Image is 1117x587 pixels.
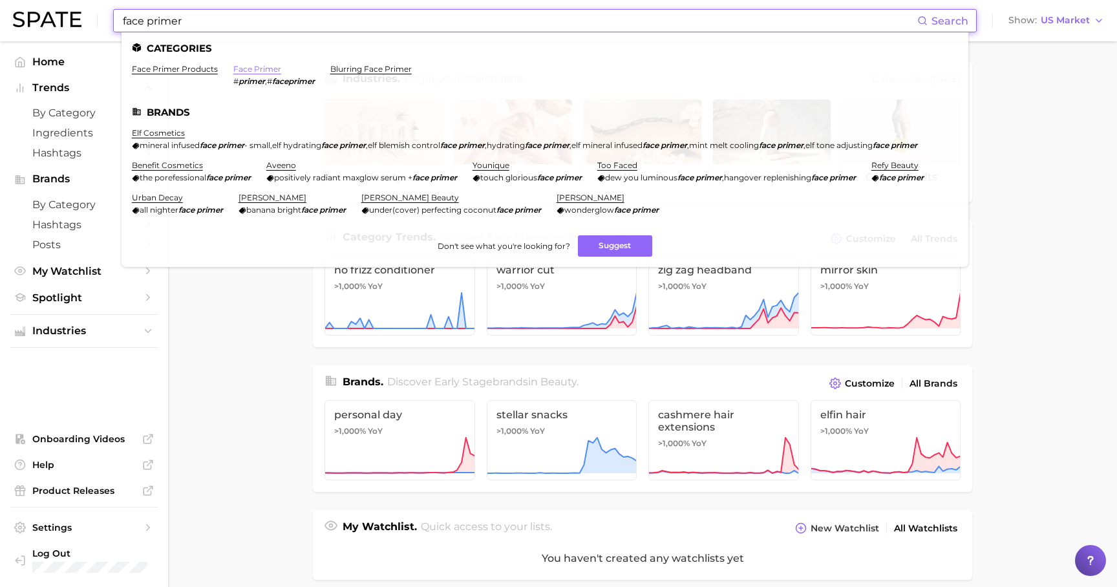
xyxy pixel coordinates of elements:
[32,548,147,559] span: Log Out
[10,288,158,308] a: Spotlight
[632,205,659,215] em: primer
[897,173,924,182] em: primer
[361,193,459,202] a: [PERSON_NAME] beauty
[369,205,496,215] span: under(cover) perfecting coconut
[759,140,775,150] em: face
[487,140,525,150] span: hydrating
[13,12,81,27] img: SPATE
[140,140,200,150] span: mineral infused
[387,376,579,388] span: Discover Early Stage brands in .
[206,173,222,182] em: face
[530,426,545,436] span: YoY
[239,193,306,202] a: [PERSON_NAME]
[132,64,218,74] a: face primer products
[648,255,799,336] a: zig zag headband>1,000% YoY
[496,205,513,215] em: face
[319,205,346,215] em: primer
[334,409,465,421] span: personal day
[32,522,136,533] span: Settings
[32,459,136,471] span: Help
[597,173,856,182] div: ,
[879,173,895,182] em: face
[564,205,614,215] span: wonderglow
[32,433,136,445] span: Onboarding Videos
[496,264,628,276] span: warrior cut
[32,198,136,211] span: by Category
[272,76,315,86] em: faceprimer
[233,76,315,86] div: ,
[820,409,952,421] span: elfin hair
[339,140,366,150] em: primer
[777,140,803,150] em: primer
[696,173,722,182] em: primer
[334,281,366,291] span: >1,000%
[330,64,412,74] a: blurring face primer
[658,438,690,448] span: >1,000%
[891,520,961,537] a: All Watchlists
[658,281,690,291] span: >1,000%
[854,281,869,292] span: YoY
[10,78,158,98] button: Trends
[871,160,919,170] a: refy beauty
[692,281,707,292] span: YoY
[820,281,852,291] span: >1,000%
[440,140,456,150] em: face
[224,173,251,182] em: primer
[321,140,337,150] em: face
[10,481,158,500] a: Product Releases
[132,160,203,170] a: benefit cosmetics
[132,140,917,150] div: , , , , , ,
[854,426,869,436] span: YoY
[578,235,652,257] button: Suggest
[473,160,509,170] a: younique
[132,43,958,54] li: Categories
[1005,12,1107,29] button: ShowUS Market
[412,173,429,182] em: face
[218,140,244,150] em: primer
[10,52,158,72] a: Home
[496,409,628,421] span: stellar snacks
[32,147,136,159] span: Hashtags
[1008,17,1037,24] span: Show
[10,215,158,235] a: Hashtags
[301,205,317,215] em: face
[343,376,383,388] span: Brands .
[10,169,158,189] button: Brands
[689,140,759,150] span: mint melt cooling
[32,107,136,119] span: by Category
[845,378,895,389] span: Customize
[421,519,552,537] h2: Quick access to your lists.
[543,140,569,150] em: primer
[343,519,417,537] h1: My Watchlist.
[32,173,136,185] span: Brands
[368,426,383,436] span: YoY
[910,378,957,389] span: All Brands
[132,128,185,138] a: elf cosmetics
[368,140,440,150] span: elf blemish control
[530,281,545,292] span: YoY
[811,173,827,182] em: face
[826,374,898,392] button: Customize
[334,426,366,436] span: >1,000%
[557,193,624,202] a: [PERSON_NAME]
[894,523,957,534] span: All Watchlists
[178,205,195,215] em: face
[438,241,570,251] span: Don't see what you're looking for?
[324,255,475,336] a: no frizz conditioner>1,000% YoY
[515,205,541,215] em: primer
[487,400,637,480] a: stellar snacks>1,000% YoY
[32,265,136,277] span: My Watchlist
[648,400,799,480] a: cashmere hair extensions>1,000% YoY
[10,455,158,475] a: Help
[32,219,136,231] span: Hashtags
[537,173,553,182] em: face
[931,15,968,27] span: Search
[597,160,637,170] a: too faced
[811,400,961,480] a: elfin hair>1,000% YoY
[32,127,136,139] span: Ingredients
[555,173,582,182] em: primer
[10,123,158,143] a: Ingredients
[334,264,465,276] span: no frizz conditioner
[829,173,856,182] em: primer
[658,409,789,433] span: cashmere hair extensions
